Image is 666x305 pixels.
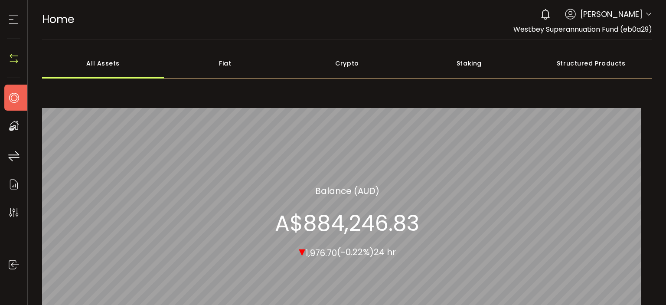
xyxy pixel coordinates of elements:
div: Structured Products [530,48,652,79]
section: Balance (AUD) [315,184,379,197]
span: Home [42,12,74,27]
span: ▾ [299,242,305,260]
span: [PERSON_NAME] [580,8,643,20]
div: Crypto [286,48,408,79]
span: 1,976.70 [305,246,337,259]
div: Fiat [164,48,286,79]
iframe: Chat Widget [623,263,666,305]
span: (-0.22%) [337,246,374,258]
div: All Assets [42,48,164,79]
div: Staking [408,48,530,79]
section: A$884,246.83 [275,210,419,236]
span: Westbey Superannuation Fund (eb0a29) [513,24,652,34]
img: N4P5cjLOiQAAAABJRU5ErkJggg== [7,52,20,65]
span: 24 hr [374,246,396,258]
